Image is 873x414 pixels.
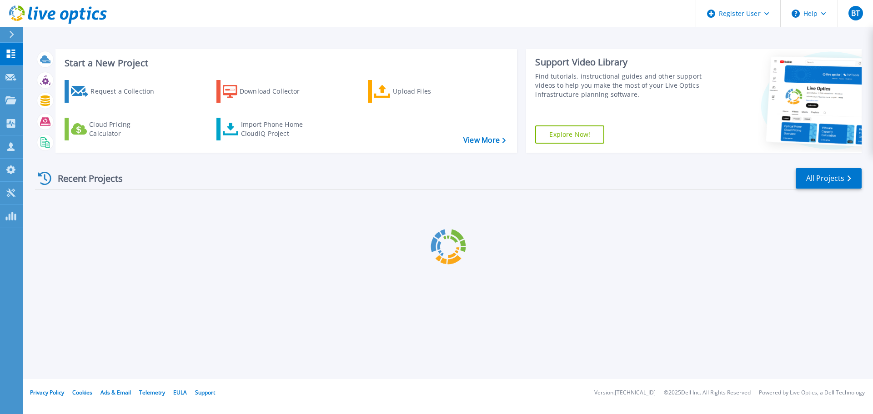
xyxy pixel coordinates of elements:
div: Download Collector [240,82,312,100]
a: Ads & Email [100,389,131,396]
div: Recent Projects [35,167,135,190]
a: Privacy Policy [30,389,64,396]
h3: Start a New Project [65,58,506,68]
span: BT [851,10,860,17]
li: Version: [TECHNICAL_ID] [594,390,656,396]
a: View More [463,136,506,145]
a: Cloud Pricing Calculator [65,118,166,140]
a: Upload Files [368,80,469,103]
a: Telemetry [139,389,165,396]
div: Upload Files [393,82,466,100]
a: All Projects [796,168,862,189]
a: Explore Now! [535,125,604,144]
a: Cookies [72,389,92,396]
div: Request a Collection [90,82,163,100]
a: Download Collector [216,80,318,103]
div: Support Video Library [535,56,706,68]
div: Find tutorials, instructional guides and other support videos to help you make the most of your L... [535,72,706,99]
li: Powered by Live Optics, a Dell Technology [759,390,865,396]
a: EULA [173,389,187,396]
a: Support [195,389,215,396]
div: Cloud Pricing Calculator [89,120,162,138]
a: Request a Collection [65,80,166,103]
div: Import Phone Home CloudIQ Project [241,120,312,138]
li: © 2025 Dell Inc. All Rights Reserved [664,390,751,396]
